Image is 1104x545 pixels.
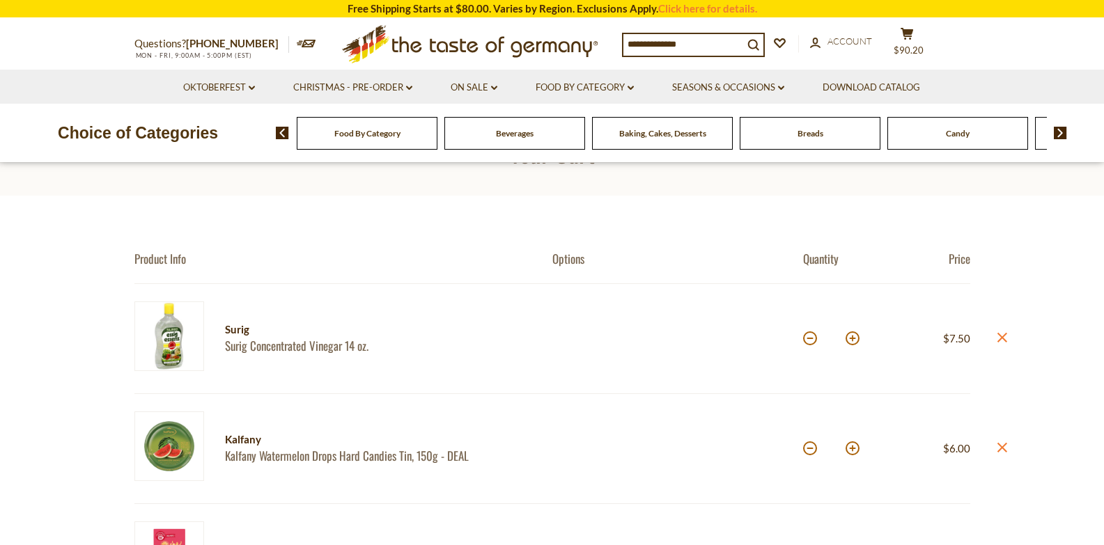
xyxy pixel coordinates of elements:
div: Options [552,251,803,266]
a: On Sale [451,80,497,95]
a: Seasons & Occasions [672,80,784,95]
h1: Your Cart [43,136,1061,168]
img: Surig Concentrated Vinegar [134,301,204,371]
a: Candy [946,128,970,139]
a: Food By Category [536,80,634,95]
img: Kalfany Watermelon Drops [134,411,204,481]
img: next arrow [1054,127,1067,139]
span: Account [827,35,872,47]
button: $90.20 [887,27,928,62]
div: Surig [225,321,528,338]
span: $6.00 [943,442,970,455]
p: Questions? [134,35,289,53]
div: Price [887,251,970,266]
a: Breads [798,128,823,139]
span: MON - FRI, 9:00AM - 5:00PM (EST) [134,52,253,59]
a: Surig Concentrated Vinegar 14 oz. [225,338,528,353]
a: Christmas - PRE-ORDER [293,80,412,95]
span: $90.20 [894,45,924,56]
div: Quantity [803,251,887,266]
a: Oktoberfest [183,80,255,95]
a: Download Catalog [823,80,920,95]
a: Baking, Cakes, Desserts [619,128,706,139]
a: Beverages [496,128,534,139]
a: Food By Category [334,128,401,139]
div: Product Info [134,251,552,266]
img: previous arrow [276,127,289,139]
a: [PHONE_NUMBER] [186,37,279,49]
a: Click here for details. [658,2,757,15]
span: $7.50 [943,332,970,345]
div: Kalfany [225,431,528,448]
a: Kalfany Watermelon Drops Hard Candies Tin, 150g - DEAL [225,448,528,463]
a: Account [810,34,872,49]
